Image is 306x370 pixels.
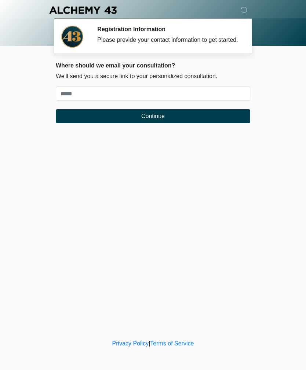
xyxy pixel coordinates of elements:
h2: Where should we email your consultation? [56,62,250,69]
img: Agent Avatar [61,26,83,48]
h2: Registration Information [97,26,239,33]
div: Please provide your contact information to get started. [97,36,239,44]
img: Alchemy 43 Logo [48,6,117,15]
button: Continue [56,109,250,123]
a: Terms of Service [150,340,194,347]
p: We'll send you a secure link to your personalized consultation. [56,72,250,81]
a: Privacy Policy [112,340,149,347]
a: | [149,340,150,347]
